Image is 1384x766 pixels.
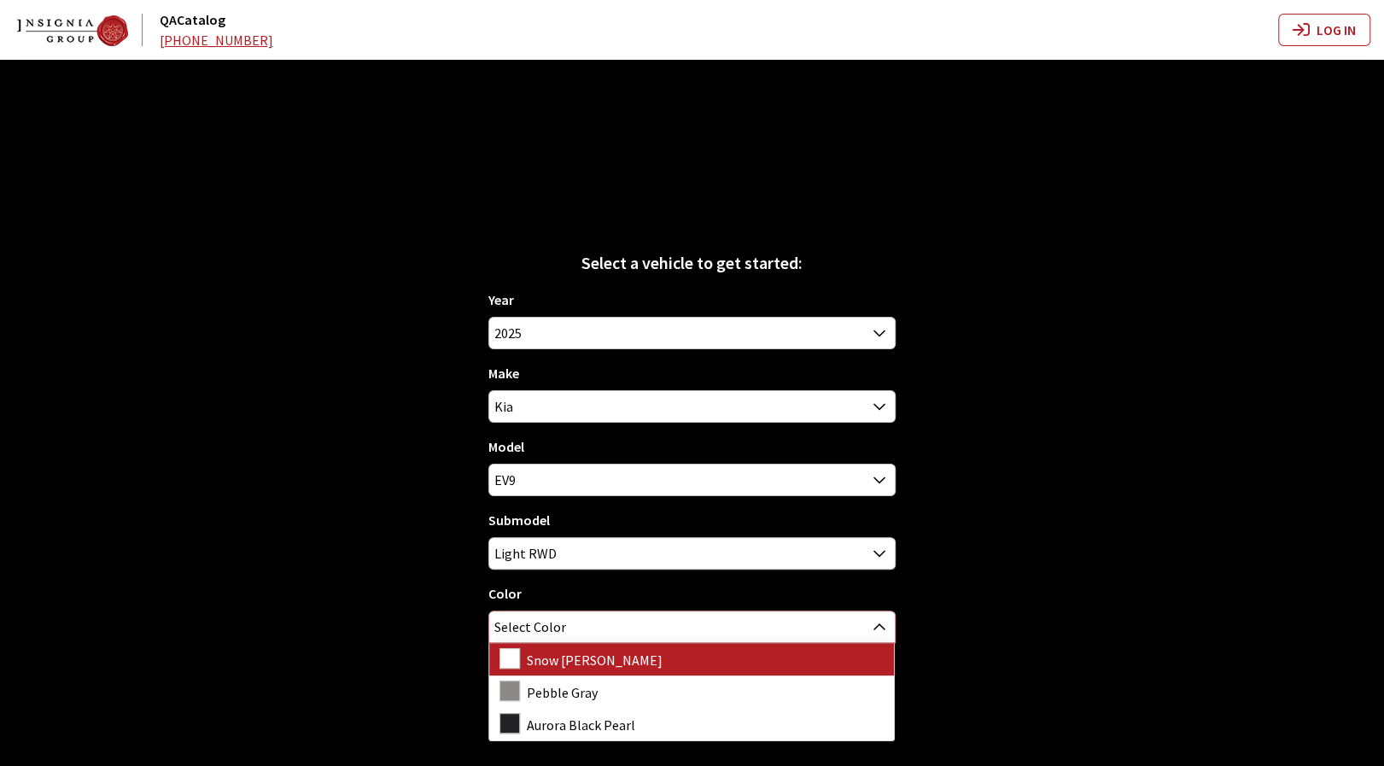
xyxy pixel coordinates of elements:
[489,465,894,495] span: EV9
[488,289,514,310] label: Year
[489,611,894,642] span: Select Color
[489,318,894,348] span: 2025
[160,11,225,28] a: QACatalog
[17,15,128,46] img: Dashboard
[488,250,895,276] div: Select a vehicle to get started:
[160,32,273,49] a: [PHONE_NUMBER]
[494,611,566,642] span: Select Color
[527,684,598,701] span: Pebble Gray
[488,611,895,643] span: Select Color
[527,716,635,734] span: Aurora Black Pearl
[17,14,156,46] a: QACatalog logo
[527,652,663,669] span: Snow [PERSON_NAME]
[1278,14,1370,46] button: Log In
[488,510,550,530] label: Submodel
[488,317,895,349] span: 2025
[488,583,522,604] label: Color
[488,537,895,570] span: Light RWD
[488,464,895,496] span: EV9
[488,436,524,457] label: Model
[488,363,519,383] label: Make
[488,390,895,423] span: Kia
[489,391,894,422] span: Kia
[489,538,894,569] span: Light RWD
